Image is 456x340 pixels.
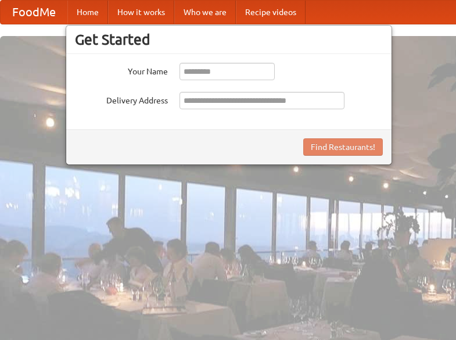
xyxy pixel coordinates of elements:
[108,1,174,24] a: How it works
[174,1,236,24] a: Who we are
[236,1,306,24] a: Recipe videos
[1,1,67,24] a: FoodMe
[67,1,108,24] a: Home
[303,138,383,156] button: Find Restaurants!
[75,92,168,106] label: Delivery Address
[75,31,383,48] h3: Get Started
[75,63,168,77] label: Your Name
